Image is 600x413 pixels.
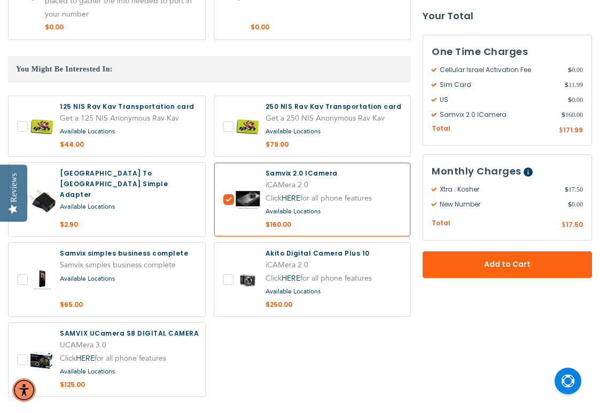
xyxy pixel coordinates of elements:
span: $ [562,110,565,120]
span: 0.00 [568,200,583,210]
a: Available Locations [266,127,321,136]
h3: One Time Charges [432,44,583,60]
span: 17.50 [565,185,583,195]
span: Total [432,219,450,229]
span: US [432,95,568,105]
span: $ [562,221,566,231]
span: Cellular Israel Activation Fee [432,65,568,75]
span: 0.00 [568,65,583,75]
span: Samvix 2.0 ICamera [432,110,562,120]
span: Xtra : Kosher [432,185,565,195]
a: Available Locations [60,202,115,211]
a: Available Locations [266,207,321,216]
span: $ [568,65,572,75]
a: HERE [76,353,95,363]
span: Add to Cart [458,259,557,271]
span: $ [559,126,563,136]
span: You Might Be Interested In: [16,65,113,73]
span: $ [568,95,572,105]
strong: Your Total [423,8,592,24]
span: 160.00 [562,110,583,120]
span: 17.50 [566,220,583,229]
button: Add to Cart [423,251,592,278]
a: HERE [282,273,300,283]
span: Total [432,124,450,134]
a: Available Locations [60,367,115,376]
span: 171.99 [563,125,583,134]
div: Reviews [9,173,19,202]
a: Available Locations [266,287,321,296]
a: HERE [282,193,300,203]
span: $ [565,80,568,90]
span: Monthly Charges [432,165,521,178]
span: Sim Card [432,80,565,90]
span: $ [565,185,568,195]
span: 11.99 [565,80,583,90]
div: Accessibility Menu [12,378,36,402]
a: Available Locations [60,127,115,136]
span: Help [524,168,533,177]
span: New Number [432,200,568,210]
a: Available Locations [60,274,115,283]
span: 0.00 [568,95,583,105]
span: $ [568,200,572,210]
